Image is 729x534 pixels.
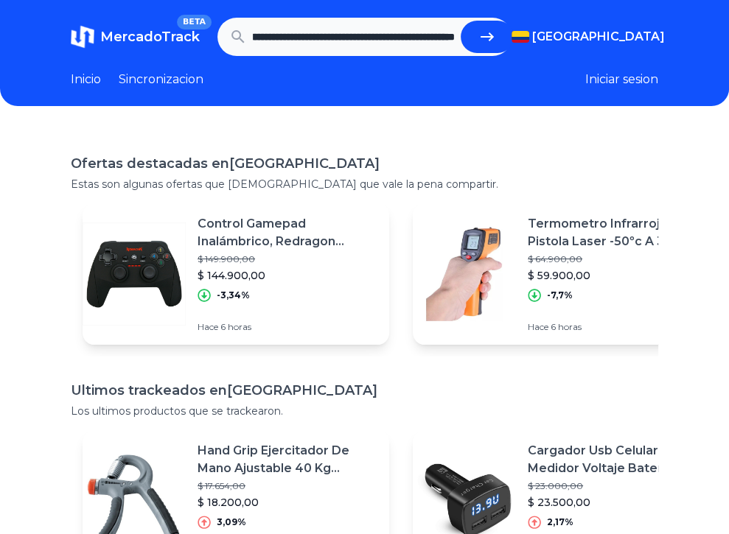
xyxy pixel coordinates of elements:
p: Hace 6 horas [198,321,377,333]
h1: Ofertas destacadas en [GEOGRAPHIC_DATA] [71,153,658,174]
p: -3,34% [217,289,250,301]
p: Hand Grip Ejercitador De Mano Ajustable 40 Kg Sportfitness [198,442,377,477]
img: Featured image [413,222,516,326]
p: $ 23.500,00 [528,495,708,510]
p: Control Gamepad Inalámbrico, Redragon Harrow G808, Pc / Ps3 [198,215,377,250]
p: $ 18.200,00 [198,495,377,510]
p: $ 144.900,00 [198,268,377,283]
img: Colombia [512,31,529,43]
p: $ 59.900,00 [528,268,708,283]
span: MercadoTrack [100,29,200,45]
p: -7,7% [547,289,573,301]
p: Termometro Infrarrojo, Pistola Laser -50ºc A 380 ºc Digital [528,215,708,250]
img: Featured image [83,222,186,326]
p: 2,17% [547,516,573,528]
a: Inicio [71,71,101,88]
p: $ 149.900,00 [198,253,377,265]
img: MercadoTrack [71,25,94,49]
p: Los ultimos productos que se trackearon. [71,404,658,418]
p: 3,09% [217,516,246,528]
p: $ 17.654,00 [198,480,377,492]
a: Sincronizacion [119,71,203,88]
span: BETA [177,15,212,29]
span: [GEOGRAPHIC_DATA] [532,28,665,46]
a: Featured imageTermometro Infrarrojo, Pistola Laser -50ºc A 380 ºc Digital$ 64.900,00$ 59.900,00-7... [413,203,719,345]
p: Cargador Usb Celular Carro Medidor Voltaje Bateria Vehicular [528,442,708,477]
p: $ 23.000,00 [528,480,708,492]
button: Iniciar sesion [585,71,658,88]
h1: Ultimos trackeados en [GEOGRAPHIC_DATA] [71,380,658,401]
a: MercadoTrackBETA [71,25,200,49]
a: Featured imageControl Gamepad Inalámbrico, Redragon Harrow G808, Pc / Ps3$ 149.900,00$ 144.900,00... [83,203,389,345]
p: Hace 6 horas [528,321,708,333]
button: [GEOGRAPHIC_DATA] [512,28,658,46]
p: Estas son algunas ofertas que [DEMOGRAPHIC_DATA] que vale la pena compartir. [71,177,658,192]
p: $ 64.900,00 [528,253,708,265]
